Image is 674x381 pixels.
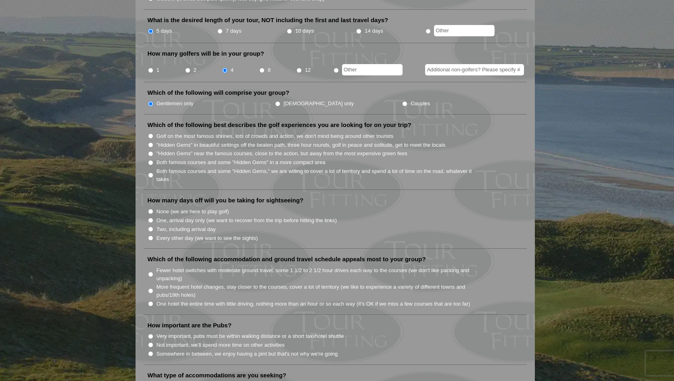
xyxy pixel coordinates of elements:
label: Which of the following best describes the golf experiences you are looking for on your trip? [148,121,411,129]
label: What type of accommodations are you seeking? [148,371,286,379]
label: Couples [411,100,430,108]
label: How important are the Pubs? [148,321,232,329]
label: "Hidden Gems" near the famous courses, close to the action, but away from the most expensive gree... [157,150,407,158]
label: More frequent hotel changes, stay closer to the courses, cover a lot of territory (we like to exp... [157,283,481,299]
label: 10 days [295,27,314,35]
label: Both famous courses and some "Hidden Gems," we are willing to cover a lot of territory and spend ... [157,167,481,183]
label: 5 days [157,27,172,35]
label: Very important, pubs must be within walking distance or a short taxi/hotel shuttle [157,332,344,340]
label: How many days off will you be taking for sightseeing? [148,196,304,204]
input: Other [342,64,403,75]
label: One, arrival day only (we want to recover from the trip before hitting the links) [157,217,337,225]
label: 12 [305,66,311,74]
label: 2 [194,66,196,74]
label: 14 days [365,27,383,35]
label: Golf on the most famous shrines, lots of crowds and action, we don't mind being around other tour... [157,132,394,140]
label: What is the desired length of your tour, NOT including the first and last travel days? [148,16,388,24]
input: Other [434,25,495,36]
label: 1 [157,66,159,74]
label: [DEMOGRAPHIC_DATA] only [284,100,354,108]
label: 4 [231,66,234,74]
label: 7 days [226,27,242,35]
label: None (we are here to play golf) [157,208,229,216]
label: Two, including arrival day [157,225,216,233]
label: Which of the following will comprise your group? [148,89,290,97]
label: Not important, we'll spend more time on other activities [157,341,285,349]
label: One hotel the entire time with little driving, nothing more than an hour or so each way (it’s OK ... [157,300,470,308]
label: Somewhere in between, we enjoy having a pint but that's not why we're going [157,350,338,358]
label: Gentlemen only [157,100,194,108]
label: Which of the following accommodation and ground travel schedule appeals most to your group? [148,255,426,263]
label: 8 [268,66,271,74]
label: Fewer hotel switches with moderate ground travel, some 1 1/2 to 2 1/2 hour drives each way to the... [157,266,481,282]
label: How many golfers will be in your group? [148,50,264,58]
label: Both famous courses and some "Hidden Gems" in a more compact area [157,158,326,167]
input: Additional non-golfers? Please specify # [425,64,524,75]
label: Every other day (we want to see the sights) [157,234,258,242]
label: "Hidden Gems" in beautiful settings off the beaten path, three hour rounds, golf in peace and sol... [157,141,446,149]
